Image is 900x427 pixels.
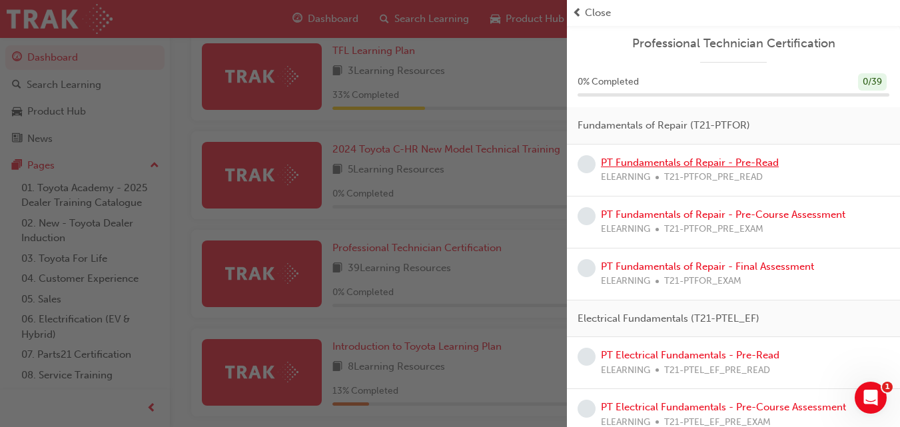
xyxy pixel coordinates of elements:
[578,348,596,366] span: learningRecordVerb_NONE-icon
[578,259,596,277] span: learningRecordVerb_NONE-icon
[578,118,750,133] span: Fundamentals of Repair (T21-PTFOR)
[572,5,895,21] button: prev-iconClose
[664,170,763,185] span: T21-PTFOR_PRE_READ
[578,36,889,51] a: Professional Technician Certification
[601,170,650,185] span: ELEARNING
[601,222,650,237] span: ELEARNING
[601,363,650,378] span: ELEARNING
[578,207,596,225] span: learningRecordVerb_NONE-icon
[578,400,596,418] span: learningRecordVerb_NONE-icon
[601,401,846,413] a: PT Electrical Fundamentals - Pre-Course Assessment
[585,5,611,21] span: Close
[601,349,779,361] a: PT Electrical Fundamentals - Pre-Read
[578,75,639,90] span: 0 % Completed
[601,274,650,289] span: ELEARNING
[664,363,770,378] span: T21-PTEL_EF_PRE_READ
[601,157,779,169] a: PT Fundamentals of Repair - Pre-Read
[664,222,763,237] span: T21-PTFOR_PRE_EXAM
[601,209,845,220] a: PT Fundamentals of Repair - Pre-Course Assessment
[578,311,759,326] span: Electrical Fundamentals (T21-PTEL_EF)
[882,382,893,392] span: 1
[572,5,582,21] span: prev-icon
[601,260,814,272] a: PT Fundamentals of Repair - Final Assessment
[578,155,596,173] span: learningRecordVerb_NONE-icon
[858,73,887,91] div: 0 / 39
[664,274,741,289] span: T21-PTFOR_EXAM
[855,382,887,414] iframe: Intercom live chat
